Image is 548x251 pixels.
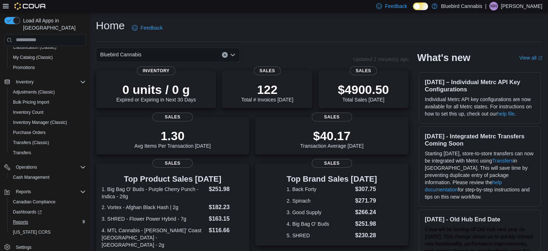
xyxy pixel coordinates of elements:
dt: 5. SHRED [287,232,352,239]
img: Cova [14,3,46,10]
button: Operations [13,163,40,172]
span: Washington CCRS [10,228,86,237]
span: Sales [152,113,193,121]
span: Transfers [10,148,86,157]
span: My Catalog (Classic) [10,53,86,62]
dt: 4. MTL Cannabis - [PERSON_NAME]’ Coast [GEOGRAPHIC_DATA] - [GEOGRAPHIC_DATA] - 2g [102,227,206,248]
p: [PERSON_NAME] [501,2,542,10]
span: Bulk Pricing Import [13,99,49,105]
a: Transfers (Classic) [10,138,52,147]
span: Purchase Orders [10,128,86,137]
dt: 1. Big Bag O' Buds - Purple Cherry Punch - Indica - 28g [102,186,206,200]
a: Transfers [10,148,34,157]
button: Operations [1,162,89,172]
dt: 4. Big Bag O' Buds [287,220,352,228]
span: Feedback [141,24,162,31]
span: Operations [13,163,86,172]
button: Inventory Manager (Classic) [7,117,89,127]
a: Canadian Compliance [10,198,58,206]
div: Total # Invoices [DATE] [241,82,293,103]
span: Transfers (Classic) [10,138,86,147]
span: HH [490,2,496,10]
span: Transfers (Classic) [13,140,49,146]
button: Reports [7,217,89,227]
button: Inventory Count [7,107,89,117]
span: Canadian Compliance [13,199,55,205]
span: Reports [16,189,31,195]
h3: Top Brand Sales [DATE] [287,175,377,183]
h3: [DATE] - Integrated Metrc Transfers Coming Soon [425,133,535,147]
a: Dashboards [7,207,89,217]
dd: $307.75 [355,185,377,194]
button: Reports [1,187,89,197]
p: Individual Metrc API key configurations are now available for all Metrc states. For instructions ... [425,96,535,117]
a: Bulk Pricing Import [10,98,52,107]
span: Reports [13,219,28,225]
dt: 1. Back Forty [287,186,352,193]
span: Bulk Pricing Import [10,98,86,107]
span: Feedback [385,3,407,10]
a: Classification (Classic) [10,43,59,52]
div: Expired or Expiring in Next 30 Days [116,82,196,103]
dt: 2. Vortex - Afghan Black Hash | 2g [102,204,206,211]
p: | [485,2,486,10]
dd: $251.98 [209,185,243,194]
span: Sales [254,66,281,75]
h3: Top Product Sales [DATE] [102,175,244,183]
button: Transfers (Classic) [7,138,89,148]
dd: $182.23 [209,203,243,212]
p: $40.17 [300,129,364,143]
span: Purchase Orders [13,130,46,135]
a: Transfers [492,158,513,164]
a: help file [497,111,514,117]
button: Classification (Classic) [7,42,89,52]
a: Cash Management [10,173,52,182]
a: help documentation [425,179,502,192]
span: Cash Management [10,173,86,182]
dd: $116.66 [209,226,243,235]
p: 0 units / 0 g [116,82,196,97]
span: Promotions [10,63,86,72]
p: Updated 1 minute(s) ago [353,56,409,62]
span: Settings [16,244,31,250]
a: Dashboards [10,208,45,216]
span: Dashboards [13,209,42,215]
dt: 2. Spinach [287,197,352,204]
div: Transaction Average [DATE] [300,129,364,149]
a: Promotions [10,63,38,72]
span: Inventory [16,79,34,85]
span: Sales [350,66,377,75]
span: Canadian Compliance [10,198,86,206]
span: Classification (Classic) [10,43,86,52]
button: Open list of options [230,52,236,58]
span: Sales [152,159,193,168]
h3: [DATE] - Old Hub End Date [425,216,535,223]
a: My Catalog (Classic) [10,53,56,62]
a: Inventory Count [10,108,46,117]
dd: $230.28 [355,231,377,240]
h3: [DATE] – Individual Metrc API Key Configurations [425,78,535,93]
span: Inventory Count [13,109,44,115]
button: Bulk Pricing Import [7,97,89,107]
p: $4900.50 [338,82,389,97]
span: [US_STATE] CCRS [13,229,50,235]
span: Cash Management [13,174,49,180]
p: 1.30 [134,129,211,143]
svg: External link [538,56,542,60]
span: Bluebird Cannabis [100,50,141,59]
h2: What's new [417,52,470,64]
span: Adjustments (Classic) [13,89,55,95]
a: Feedback [129,21,165,35]
span: Promotions [13,65,35,70]
a: Reports [10,218,31,226]
span: Inventory Manager (Classic) [13,120,67,125]
span: Dashboards [10,208,86,216]
a: Purchase Orders [10,128,49,137]
span: Sales [312,159,352,168]
p: Starting [DATE], store-to-store transfers can now be integrated with Metrc using in [GEOGRAPHIC_D... [425,150,535,200]
button: Inventory [13,78,36,86]
dd: $163.15 [209,215,243,223]
div: Avg Items Per Transaction [DATE] [134,129,211,149]
dd: $251.98 [355,220,377,228]
span: Inventory Manager (Classic) [10,118,86,127]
